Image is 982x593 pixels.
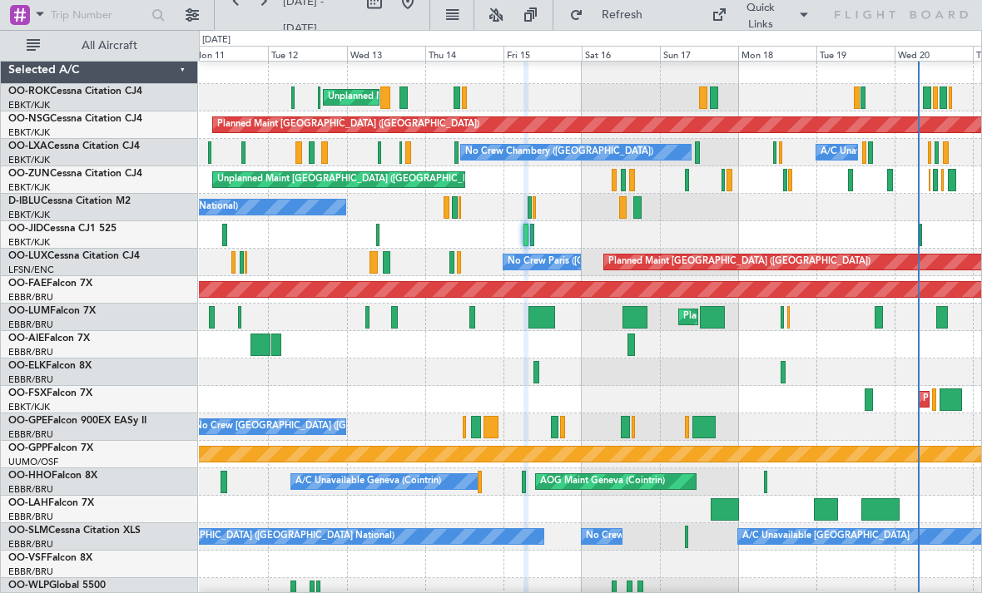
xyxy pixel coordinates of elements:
[8,401,50,413] a: EBKT/KJK
[8,498,48,508] span: OO-LAH
[8,181,50,194] a: EBKT/KJK
[8,538,53,551] a: EBBR/BRU
[8,428,53,441] a: EBBR/BRU
[8,334,90,343] a: OO-AIEFalcon 7X
[8,511,53,523] a: EBBR/BRU
[51,2,146,27] input: Trip Number
[816,46,895,61] div: Tue 19
[8,319,53,331] a: EBBR/BRU
[8,498,94,508] a: OO-LAHFalcon 7X
[8,169,142,179] a: OO-ZUNCessna Citation CJ4
[8,251,47,261] span: OO-LUX
[8,416,47,426] span: OO-GPE
[8,416,146,426] a: OO-GPEFalcon 900EX EASy II
[8,388,47,398] span: OO-FSX
[8,279,92,289] a: OO-FAEFalcon 7X
[8,99,50,111] a: EBKT/KJK
[608,250,870,274] div: Planned Maint [GEOGRAPHIC_DATA] ([GEOGRAPHIC_DATA])
[660,46,738,61] div: Sun 17
[195,414,474,439] div: No Crew [GEOGRAPHIC_DATA] ([GEOGRAPHIC_DATA] National)
[43,40,176,52] span: All Aircraft
[8,291,53,304] a: EBBR/BRU
[8,224,43,234] span: OO-JID
[8,443,93,453] a: OO-GPPFalcon 7X
[217,112,479,137] div: Planned Maint [GEOGRAPHIC_DATA] ([GEOGRAPHIC_DATA])
[8,334,44,343] span: OO-AIE
[8,526,141,536] a: OO-SLMCessna Citation XLS
[8,526,48,536] span: OO-SLM
[8,306,96,316] a: OO-LUMFalcon 7X
[8,306,50,316] span: OO-LUM
[328,85,597,110] div: Unplanned Maint [GEOGRAPHIC_DATA]-[GEOGRAPHIC_DATA]
[895,46,973,61] div: Wed 20
[8,581,106,591] a: OO-WLPGlobal 5500
[8,86,142,96] a: OO-ROKCessna Citation CJ4
[8,373,53,386] a: EBBR/BRU
[8,86,50,96] span: OO-ROK
[202,33,231,47] div: [DATE]
[587,9,657,21] span: Refresh
[465,140,653,165] div: No Crew Chambery ([GEOGRAPHIC_DATA])
[738,46,816,61] div: Mon 18
[8,141,140,151] a: OO-LXACessna Citation CJ4
[8,279,47,289] span: OO-FAE
[8,388,92,398] a: OO-FSXFalcon 7X
[582,46,660,61] div: Sat 16
[8,114,50,124] span: OO-NSG
[295,469,441,494] div: A/C Unavailable Geneva (Cointrin)
[116,524,394,549] div: No Crew [GEOGRAPHIC_DATA] ([GEOGRAPHIC_DATA] National)
[586,524,865,549] div: No Crew [GEOGRAPHIC_DATA] ([GEOGRAPHIC_DATA] National)
[217,167,491,192] div: Unplanned Maint [GEOGRAPHIC_DATA] ([GEOGRAPHIC_DATA])
[8,346,53,358] a: EBBR/BRU
[8,553,47,563] span: OO-VSF
[8,141,47,151] span: OO-LXA
[503,46,582,61] div: Fri 15
[8,154,50,166] a: EBKT/KJK
[8,169,50,179] span: OO-ZUN
[8,196,41,206] span: D-IBLU
[8,471,97,481] a: OO-HHOFalcon 8X
[562,2,662,28] button: Refresh
[425,46,503,61] div: Thu 14
[190,46,268,61] div: Mon 11
[268,46,346,61] div: Tue 12
[8,443,47,453] span: OO-GPP
[347,46,425,61] div: Wed 13
[8,264,54,276] a: LFSN/ENC
[508,250,672,274] div: No Crew Paris ([GEOGRAPHIC_DATA])
[8,224,117,234] a: OO-JIDCessna CJ1 525
[8,456,58,468] a: UUMO/OSF
[8,566,53,578] a: EBBR/BRU
[8,483,53,496] a: EBBR/BRU
[8,209,50,221] a: EBKT/KJK
[8,196,131,206] a: D-IBLUCessna Citation M2
[8,251,140,261] a: OO-LUXCessna Citation CJ4
[18,32,181,59] button: All Aircraft
[8,236,50,249] a: EBKT/KJK
[8,361,46,371] span: OO-ELK
[8,361,92,371] a: OO-ELKFalcon 8X
[8,114,142,124] a: OO-NSGCessna Citation CJ4
[8,126,50,139] a: EBKT/KJK
[8,581,49,591] span: OO-WLP
[8,471,52,481] span: OO-HHO
[8,553,92,563] a: OO-VSFFalcon 8X
[540,469,665,494] div: AOG Maint Geneva (Cointrin)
